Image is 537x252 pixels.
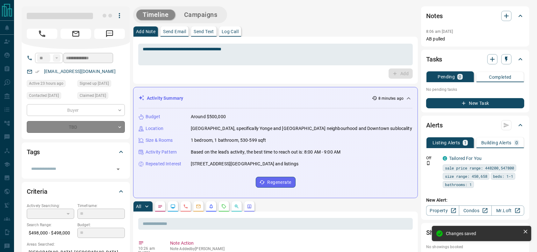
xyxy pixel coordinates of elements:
p: AB pulled [426,36,524,42]
p: New Alert: [426,197,524,204]
span: beds: 1-1 [493,173,513,179]
p: Pending [438,75,455,79]
p: Send Email [163,29,186,34]
div: condos.ca [443,156,447,161]
p: Based on the lead's activity, the best time to reach out is: 8:00 AM - 9:00 AM [191,149,340,155]
button: Regenerate [256,177,296,188]
span: Call [27,29,57,39]
p: 8 minutes ago [378,96,404,101]
div: Mon Aug 11 2025 [77,92,125,101]
div: Thu Jun 20 2024 [77,80,125,89]
p: Note Added by [PERSON_NAME] [170,247,410,251]
div: Mon Aug 11 2025 [27,92,74,101]
p: 1 bedroom, 1 bathroom, 530-599 sqft [191,137,266,144]
p: Listing Alerts [433,140,460,145]
p: [GEOGRAPHIC_DATA], specifically Yonge and [GEOGRAPHIC_DATA] neighbourhood and Downtown sublocality [191,125,412,132]
p: Around $500,000 [191,113,226,120]
p: 8:06 am [DATE] [426,29,453,34]
p: 0 [515,140,518,145]
h2: Tags [27,147,40,157]
svg: Notes [158,204,163,209]
div: Tags [27,144,125,160]
svg: Agent Actions [247,204,252,209]
span: sale price range: 448200,547800 [445,165,514,171]
a: Mr.Loft [491,205,524,216]
p: Budget: [77,222,125,228]
p: [STREET_ADDRESS][GEOGRAPHIC_DATA] and listings [191,161,298,167]
div: Notes [426,8,524,24]
svg: Requests [221,204,226,209]
span: size range: 450,658 [445,173,487,179]
svg: Lead Browsing Activity [170,204,175,209]
p: 1 [464,140,467,145]
button: Open [114,165,123,174]
p: Log Call [222,29,239,34]
a: Condos [459,205,492,216]
span: Email [61,29,91,39]
span: bathrooms: 1 [445,181,472,188]
a: Property [426,205,459,216]
p: Note Action [170,240,410,247]
p: Timeframe: [77,203,125,209]
p: Budget [146,113,160,120]
p: Activity Summary [147,95,183,102]
svg: Email Verified [35,69,39,74]
p: No showings booked [426,244,524,250]
p: Search Range: [27,222,74,228]
span: Signed up [DATE] [80,80,109,87]
textarea: To enrich screen reader interactions, please activate Accessibility in Grammarly extension settings [143,47,408,63]
div: Showings [426,225,524,240]
span: Claimed [DATE] [80,92,106,99]
button: New Task [426,98,524,108]
p: Size & Rooms [146,137,173,144]
div: Changes saved [446,231,520,236]
div: Alerts [426,118,524,133]
a: [EMAIL_ADDRESS][DOMAIN_NAME] [44,69,116,74]
p: Activity Pattern [146,149,177,155]
div: TBD [27,121,125,133]
p: Location [146,125,163,132]
div: Activity Summary8 minutes ago [139,92,412,104]
h2: Criteria [27,186,47,197]
a: Tailored For You [449,156,482,161]
span: Message [94,29,125,39]
p: Completed [489,75,512,79]
p: All [136,204,141,209]
p: 10:26 am [138,246,161,251]
p: Building Alerts [481,140,512,145]
span: Active 23 hours ago [29,80,63,87]
div: Mon Aug 11 2025 [27,80,74,89]
p: Off [426,155,439,161]
p: Actively Searching: [27,203,74,209]
h2: Alerts [426,120,443,130]
p: Add Note [136,29,155,34]
span: Contacted [DATE] [29,92,59,99]
div: Buyer [27,104,125,116]
button: Timeline [136,10,175,20]
h2: Showings [426,227,453,238]
p: 0 [459,75,461,79]
svg: Listing Alerts [209,204,214,209]
div: Criteria [27,184,125,199]
div: Tasks [426,52,524,67]
svg: Push Notification Only [426,161,431,165]
h2: Tasks [426,54,442,64]
svg: Opportunities [234,204,239,209]
svg: Calls [183,204,188,209]
p: Repeated Interest [146,161,181,167]
p: No pending tasks [426,85,524,94]
svg: Emails [196,204,201,209]
button: Campaigns [178,10,224,20]
p: Send Text [194,29,214,34]
p: $498,000 - $498,000 [27,228,74,238]
h2: Notes [426,11,443,21]
p: Areas Searched: [27,241,125,247]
